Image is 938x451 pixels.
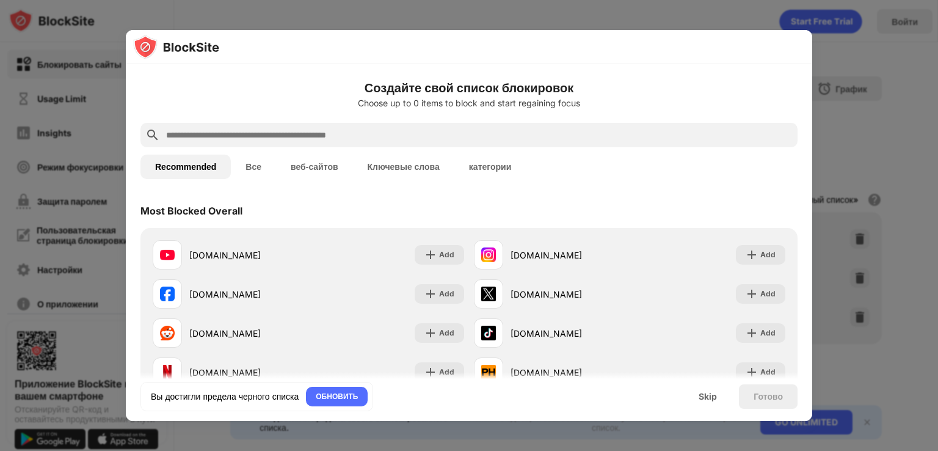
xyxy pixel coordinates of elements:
button: веб-сайтов [276,155,353,179]
button: Все [231,155,276,179]
img: favicons [481,248,496,262]
img: favicons [160,326,175,340]
button: категории [454,155,526,179]
div: Add [439,249,454,261]
div: Add [760,366,776,378]
img: logo-blocksite.svg [133,35,219,59]
div: Add [439,288,454,300]
img: favicons [160,365,175,380]
div: Вы достигли предела черного списка [151,391,299,403]
div: [DOMAIN_NAME] [189,366,308,379]
img: search.svg [145,128,160,142]
div: [DOMAIN_NAME] [189,288,308,301]
div: Add [760,327,776,339]
div: Skip [699,392,717,402]
div: Add [760,288,776,300]
div: [DOMAIN_NAME] [511,327,630,340]
img: favicons [481,287,496,301]
div: Most Blocked Overall [140,205,242,217]
div: ОБНОВИТЬ [316,391,358,403]
div: [DOMAIN_NAME] [511,366,630,379]
img: favicons [160,248,175,262]
div: Add [439,366,454,378]
div: [DOMAIN_NAME] [189,249,308,262]
button: Ключевые слова [353,155,454,179]
div: [DOMAIN_NAME] [189,327,308,340]
div: Add [760,249,776,261]
button: Recommended [140,155,231,179]
div: Add [439,327,454,339]
div: [DOMAIN_NAME] [511,249,630,262]
img: favicons [481,365,496,380]
h6: Создайте свой список блокировок [140,79,798,97]
div: Choose up to 0 items to block and start regaining focus [140,98,798,108]
img: favicons [481,326,496,340]
div: Готово [754,392,783,402]
div: [DOMAIN_NAME] [511,288,630,301]
img: favicons [160,287,175,301]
